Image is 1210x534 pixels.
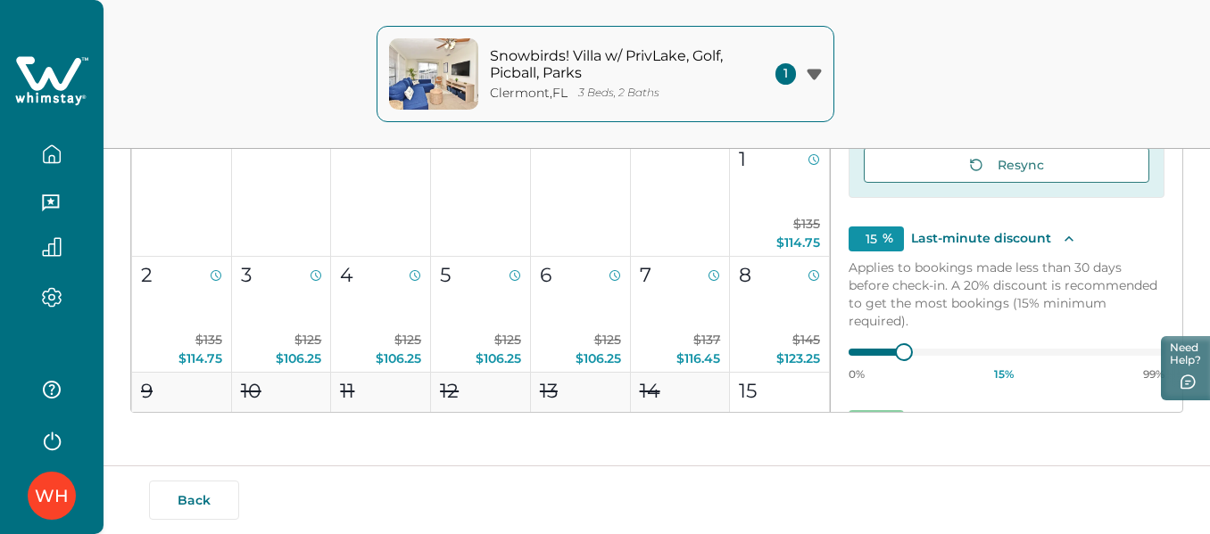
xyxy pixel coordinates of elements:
[494,332,521,348] span: $125
[793,216,820,232] span: $135
[531,373,631,489] button: 13Booked or not available on Airbnb
[739,376,757,406] p: 15
[331,257,431,373] button: 4$125$106.25
[149,481,239,520] button: Back
[531,257,631,373] button: 6$125$106.25
[331,373,431,489] button: 11Booked or not available on Airbnb
[849,259,1164,330] p: Applies to bookings made less than 30 days before check-in. A 20% discount is recommended to get ...
[849,367,865,382] p: 0%
[340,260,353,290] p: 4
[232,373,332,489] button: 10Booked or not available on Airbnb
[640,376,660,406] p: 14
[994,367,1014,382] p: 15 %
[178,350,222,366] span: $114.75
[294,332,321,348] span: $125
[241,260,252,290] p: 3
[431,373,531,489] button: 12Booked or not available on Airbnb
[132,373,232,489] button: 9Booked or not available on Airbnb
[377,26,834,122] button: property-coverSnowbirds! Villa w/ PrivLake, Golf, Picball, ParksClermont,FL3 Beds, 2 Baths1
[431,257,531,373] button: 5$125$106.25
[389,38,478,110] img: property-cover
[276,350,321,366] span: $106.25
[490,86,568,101] p: Clermont , FL
[232,257,332,373] button: 3$125$106.25
[578,86,659,100] p: 3 Beds, 2 Baths
[540,376,558,406] p: 13
[911,230,1051,248] p: Last-minute discount
[376,350,421,366] span: $106.25
[440,260,451,290] p: 5
[440,376,459,406] p: 12
[640,260,651,290] p: 7
[676,350,720,366] span: $116.45
[394,332,421,348] span: $125
[141,260,153,290] p: 2
[864,147,1149,183] button: Resync
[775,63,796,85] span: 1
[792,332,820,348] span: $145
[730,257,830,373] button: 8$145$123.25
[693,332,720,348] span: $137
[141,376,153,406] p: 9
[1058,228,1080,250] button: Toggle description
[195,332,222,348] span: $135
[739,260,751,290] p: 8
[490,47,731,82] p: Snowbirds! Villa w/ PrivLake, Golf, Picball, Parks
[540,260,551,290] p: 6
[776,350,820,366] span: $123.25
[340,376,354,406] p: 11
[776,234,820,251] span: $114.75
[1104,412,1125,433] button: Toggle description
[631,257,731,373] button: 7$137$116.45
[241,376,261,406] p: 10
[730,373,830,489] button: 15$145
[35,474,69,517] div: Whimstay Host
[1143,367,1164,382] p: 99%
[631,373,731,489] button: 14Booked or not available on Airbnb
[730,141,830,257] button: 1$135$114.75
[594,332,621,348] span: $125
[739,144,746,174] p: 1
[132,257,232,373] button: 2$135$114.75
[576,350,621,366] span: $106.25
[476,350,521,366] span: $106.25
